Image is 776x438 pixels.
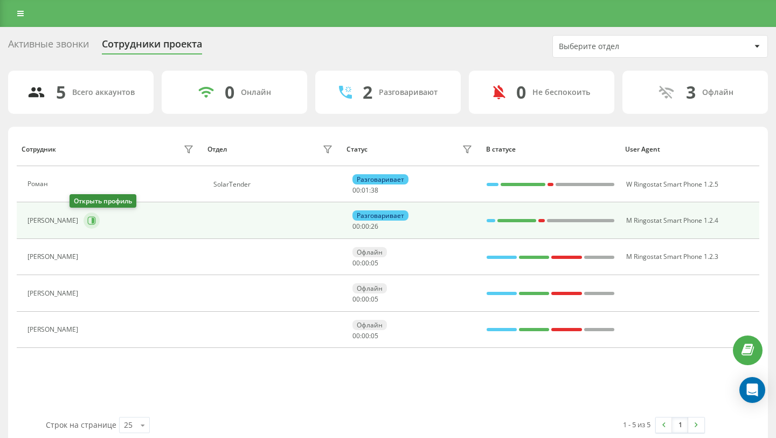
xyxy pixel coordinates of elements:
span: 01 [362,186,369,195]
div: 1 - 5 из 5 [623,419,650,430]
div: : : [352,187,378,194]
div: User Agent [625,146,754,153]
div: Онлайн [241,88,271,97]
div: Сотрудник [22,146,56,153]
div: Статус [347,146,368,153]
div: Сотрудники проекта [102,38,202,55]
div: 0 [516,82,526,102]
div: Всего аккаунтов [72,88,135,97]
div: Разговаривает [352,174,408,184]
div: : : [352,259,378,267]
div: Офлайн [352,320,387,330]
div: : : [352,332,378,340]
span: W Ringostat Smart Phone 1.2.5 [626,180,718,189]
div: Роман [27,180,51,188]
a: 1 [672,418,688,433]
span: 05 [371,295,378,304]
div: Офлайн [352,283,387,293]
span: 00 [352,258,360,268]
div: Разговаривает [352,210,408,221]
div: Офлайн [702,88,733,97]
div: SolarTender [213,181,336,188]
div: 25 [124,420,133,430]
div: Выберите отдел [559,42,688,51]
span: 00 [362,222,369,231]
div: Открыть профиль [70,194,136,208]
div: 0 [225,82,234,102]
span: 05 [371,331,378,340]
div: Офлайн [352,247,387,257]
div: Разговаривают [379,88,438,97]
div: [PERSON_NAME] [27,326,81,333]
span: 00 [352,222,360,231]
span: 00 [362,331,369,340]
div: [PERSON_NAME] [27,217,81,224]
div: : : [352,223,378,230]
div: 5 [56,82,66,102]
span: 00 [362,258,369,268]
div: Не беспокоить [532,88,590,97]
span: M Ringostat Smart Phone 1.2.3 [626,252,718,261]
span: 00 [362,295,369,304]
div: [PERSON_NAME] [27,253,81,261]
div: В статусе [486,146,615,153]
div: Open Intercom Messenger [739,377,765,403]
span: 38 [371,186,378,195]
div: [PERSON_NAME] [27,290,81,297]
span: 26 [371,222,378,231]
span: 05 [371,258,378,268]
div: 3 [686,82,696,102]
div: Отдел [207,146,227,153]
span: Строк на странице [46,420,116,430]
span: M Ringostat Smart Phone 1.2.4 [626,216,718,225]
div: 2 [363,82,372,102]
span: 00 [352,331,360,340]
span: 00 [352,186,360,195]
div: : : [352,296,378,303]
span: 00 [352,295,360,304]
div: Активные звонки [8,38,89,55]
